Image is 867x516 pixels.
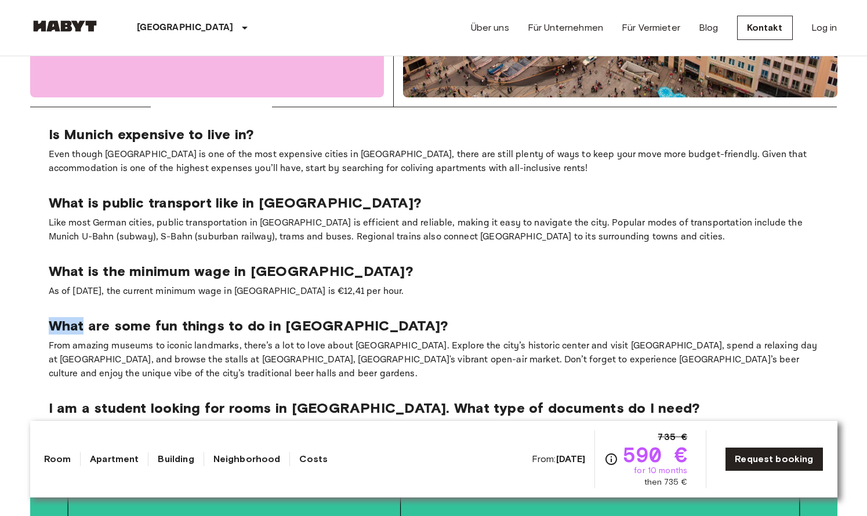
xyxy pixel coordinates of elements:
p: Even though [GEOGRAPHIC_DATA] is one of the most expensive cities in [GEOGRAPHIC_DATA], there are... [49,148,819,176]
p: I am a student looking for rooms in [GEOGRAPHIC_DATA]. What type of documents do I need? [49,399,819,417]
a: Über uns [471,21,509,35]
p: From amazing museums to iconic landmarks, there’s a lot to love about [GEOGRAPHIC_DATA]. Explore ... [49,339,819,381]
p: What are some fun things to do in [GEOGRAPHIC_DATA]? [49,317,819,335]
a: Apartment [90,452,139,466]
a: Log in [811,21,837,35]
a: Kontakt [737,16,793,40]
svg: Check cost overview for full price breakdown. Please note that discounts apply to new joiners onl... [604,452,618,466]
a: Für Unternehmen [528,21,603,35]
p: Like most German cities, public transportation in [GEOGRAPHIC_DATA] is efficient and reliable, ma... [49,216,819,244]
a: Costs [299,452,328,466]
p: As of [DATE], the current minimum wage in [GEOGRAPHIC_DATA] is €12,41 per hour. [49,285,819,299]
span: then 735 € [644,477,688,488]
p: [GEOGRAPHIC_DATA] [137,21,234,35]
p: What is public transport like in [GEOGRAPHIC_DATA]? [49,194,819,212]
p: What is the minimum wage in [GEOGRAPHIC_DATA]? [49,263,819,280]
a: Neighborhood [213,452,281,466]
span: for 10 months [634,465,687,477]
a: Request booking [725,447,823,471]
a: Für Vermieter [622,21,680,35]
p: Is Munich expensive to live in? [49,126,819,143]
img: Habyt [30,20,100,32]
span: From: [532,453,586,466]
span: 735 € [658,430,687,444]
span: 590 € [623,444,687,465]
a: Building [158,452,194,466]
b: [DATE] [556,453,586,464]
a: Room [44,452,71,466]
a: Blog [699,21,719,35]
